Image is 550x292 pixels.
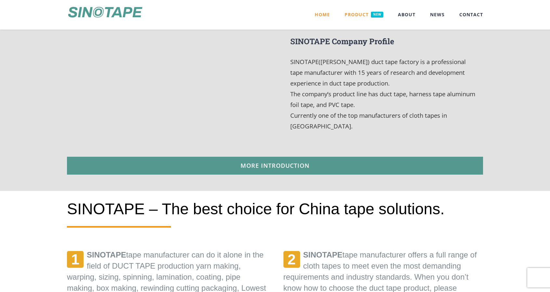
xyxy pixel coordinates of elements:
[290,36,478,47] h3: SINOTAPE Company Profile
[371,12,383,18] span: NEW
[33,39,50,43] div: 域名概述
[303,250,343,259] strong: SINOTAPE
[430,12,445,17] span: NEWS
[290,90,475,109] span: The company’s product line has duct tape, harness tape aluminum foil tape, and PVC tape.
[315,12,330,17] span: HOME
[241,162,309,169] span: More introduction
[290,58,466,87] span: SINOTAPE([PERSON_NAME]) duct tape factory is a professional tape manufacturer with 15 years of re...
[67,251,84,268] span: 1
[283,251,300,268] span: 2
[10,10,16,16] img: logo_orange.svg
[73,39,107,43] div: 关键词（按流量）
[68,30,263,147] iframe: YouTube video player 1
[345,12,383,18] span: PRODUCT
[66,38,72,44] img: tab_keywords_by_traffic_grey.svg
[459,12,483,17] span: CONTACT
[87,250,126,259] strong: SINOTAPE
[17,17,66,23] div: 域名: [DOMAIN_NAME]
[67,157,483,175] a: More introduction
[67,200,445,218] span: SINOTAPE – The best choice for China tape solutions.
[10,17,16,23] img: website_grey.svg
[398,12,415,17] span: ABOUT
[18,10,32,16] div: v 4.0.23
[26,38,32,44] img: tab_domain_overview_orange.svg
[290,111,447,130] span: Currently one of the top manufacturers of cloth tapes in [GEOGRAPHIC_DATA].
